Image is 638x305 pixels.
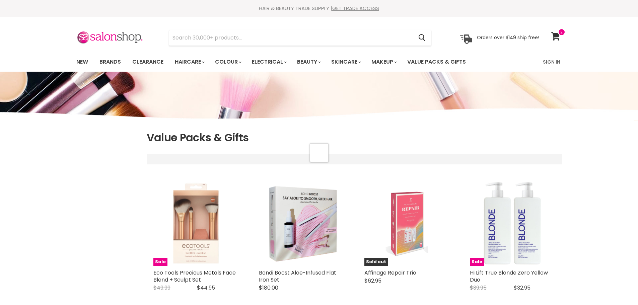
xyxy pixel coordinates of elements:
[364,269,416,277] a: Affinage Repair Trio
[470,180,555,266] a: Hi Lift True Blonde Zero Yellow Duo Sale
[259,269,336,284] a: Bondi Boost Aloe-Infused Flat Iron Set
[68,5,570,12] div: HAIR & BEAUTY TRADE SUPPLY |
[153,269,236,284] a: Eco Tools Precious Metals Face Blend + Sculpt Set
[364,258,388,266] span: Sold out
[153,258,167,266] span: Sale
[259,284,278,292] span: $180.00
[413,30,431,46] button: Search
[364,277,381,285] span: $62.95
[326,55,365,69] a: Skincare
[366,55,401,69] a: Makeup
[470,284,487,292] span: $39.95
[197,284,215,292] span: $44.95
[539,55,564,69] a: Sign In
[470,258,484,266] span: Sale
[147,131,562,145] h1: Value Packs & Gifts
[402,55,471,69] a: Value Packs & Gifts
[332,5,379,12] a: GET TRADE ACCESS
[247,55,291,69] a: Electrical
[292,55,325,69] a: Beauty
[153,180,239,266] img: Eco Tools Precious Metals Face Blend + Sculpt Set
[514,284,530,292] span: $32.95
[169,30,431,46] form: Product
[364,180,450,266] a: Affinage Repair Trio Affinage Repair Trio Sold out
[259,180,344,266] img: Bondi Boost Aloe-Infused Flat Iron Set
[68,52,570,72] nav: Main
[470,269,548,284] a: Hi Lift True Blonde Zero Yellow Duo
[153,180,239,266] a: Eco Tools Precious Metals Face Blend + Sculpt Set Eco Tools Precious Metals Face Blend + Sculpt S...
[71,52,505,72] ul: Main menu
[127,55,168,69] a: Clearance
[153,284,170,292] span: $49.99
[470,180,555,266] img: Hi Lift True Blonde Zero Yellow Duo
[386,180,428,266] img: Affinage Repair Trio
[169,30,413,46] input: Search
[170,55,209,69] a: Haircare
[71,55,93,69] a: New
[210,55,245,69] a: Colour
[94,55,126,69] a: Brands
[477,34,539,41] p: Orders over $149 ship free!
